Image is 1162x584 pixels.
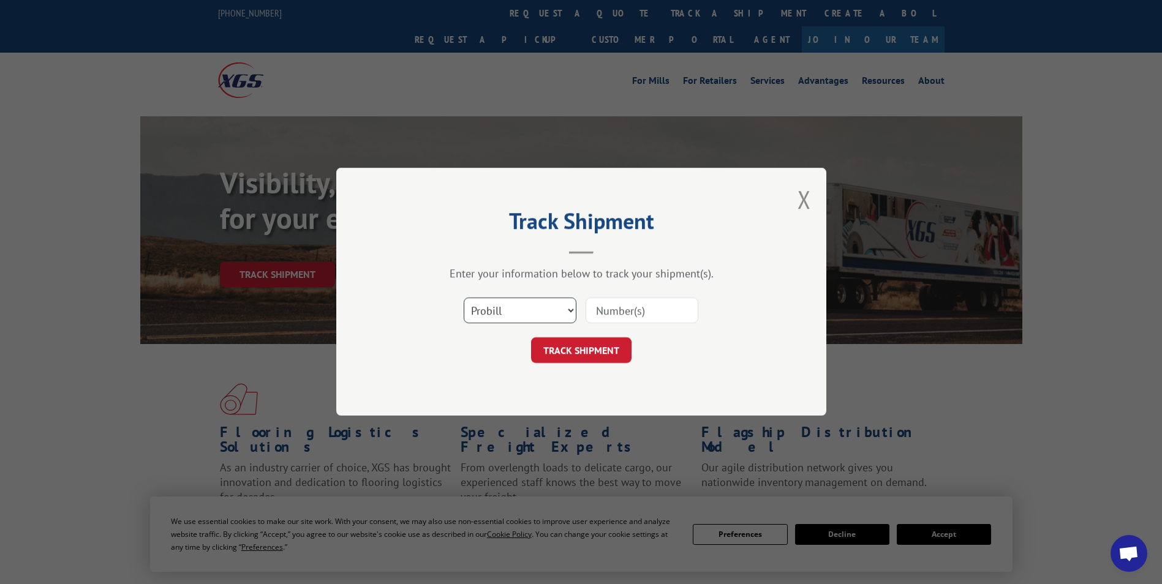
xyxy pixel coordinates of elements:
h2: Track Shipment [398,212,765,236]
input: Number(s) [586,298,698,324]
button: Close modal [798,183,811,215]
div: Enter your information below to track your shipment(s). [398,267,765,281]
button: TRACK SHIPMENT [531,338,632,364]
div: Open chat [1111,535,1147,572]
